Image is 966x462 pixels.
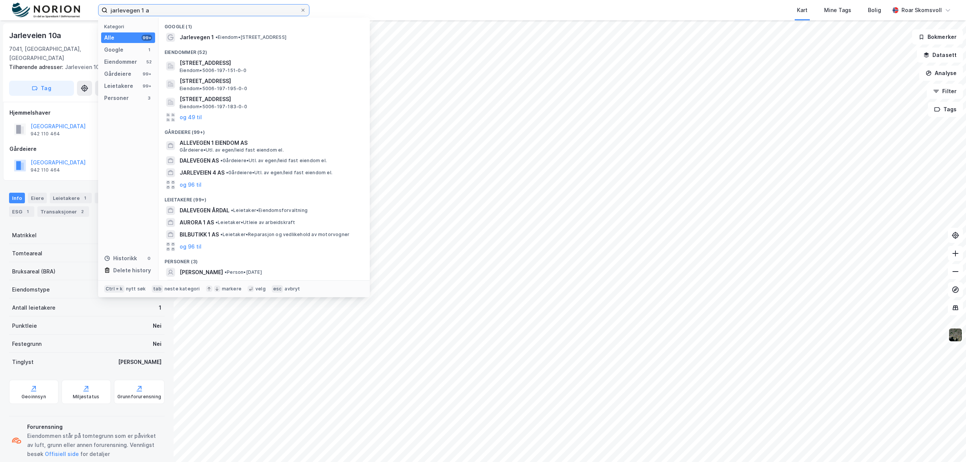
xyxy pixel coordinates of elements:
[12,231,37,240] div: Matrikkel
[868,6,881,15] div: Bolig
[9,45,106,63] div: 7041, [GEOGRAPHIC_DATA], [GEOGRAPHIC_DATA]
[78,208,86,215] div: 2
[180,156,219,165] span: DALEVEGEN AS
[180,168,225,177] span: JARLEVEIEN 4 AS
[9,193,25,203] div: Info
[158,123,370,137] div: Gårdeiere (99+)
[797,6,808,15] div: Kart
[231,207,233,213] span: •
[272,285,283,293] div: esc
[180,180,202,189] button: og 96 til
[27,422,162,431] div: Forurensning
[180,86,247,92] span: Eiendom • 5006-197-195-0-0
[226,170,228,175] span: •
[158,18,370,31] div: Google (1)
[917,48,963,63] button: Datasett
[12,303,55,312] div: Antall leietakere
[225,269,227,275] span: •
[142,71,152,77] div: 99+
[9,206,34,217] div: ESG
[180,206,229,215] span: DALEVEGEN ÅRDAL
[104,285,125,293] div: Ctrl + k
[225,269,262,275] span: Person • [DATE]
[9,29,63,41] div: Jarleveien 10a
[180,242,202,251] button: og 96 til
[215,219,218,225] span: •
[104,24,155,29] div: Kategori
[12,358,34,367] div: Tinglyst
[146,95,152,101] div: 3
[24,208,31,215] div: 1
[22,394,46,400] div: Geoinnsyn
[912,29,963,45] button: Bokmerker
[180,268,223,277] span: [PERSON_NAME]
[9,64,65,70] span: Tilhørende adresser:
[146,59,152,65] div: 52
[31,131,60,137] div: 942 110 464
[159,303,162,312] div: 1
[108,5,300,16] input: Søk på adresse, matrikkel, gårdeiere, leietakere eller personer
[31,167,60,173] div: 942 110 464
[165,286,200,292] div: neste kategori
[948,328,963,342] img: 9k=
[928,426,966,462] div: Chat Widget
[180,77,361,86] span: [STREET_ADDRESS]
[146,255,152,261] div: 0
[215,34,218,40] span: •
[142,35,152,41] div: 99+
[104,254,137,263] div: Historikk
[220,158,327,164] span: Gårdeiere • Utl. av egen/leid fast eiendom el.
[12,267,55,276] div: Bruksareal (BRA)
[73,394,99,400] div: Miljøstatus
[146,47,152,53] div: 1
[220,232,223,237] span: •
[180,33,214,42] span: Jarlevegen 1
[104,69,131,78] div: Gårdeiere
[12,3,80,18] img: norion-logo.80e7a08dc31c2e691866.png
[901,6,942,15] div: Roar Skomsvoll
[919,66,963,81] button: Analyse
[95,193,123,203] div: Datasett
[928,102,963,117] button: Tags
[220,232,349,238] span: Leietaker • Reparasjon og vedlikehold av motorvogner
[28,193,47,203] div: Eiere
[180,218,214,227] span: AURORA 1 AS
[9,108,164,117] div: Hjemmelshaver
[824,6,851,15] div: Mine Tags
[126,286,146,292] div: nytt søk
[9,63,158,72] div: Jarleveien 10b
[9,81,74,96] button: Tag
[153,339,162,348] div: Nei
[12,249,42,258] div: Tomteareal
[180,104,247,110] span: Eiendom • 5006-197-183-0-0
[12,285,50,294] div: Eiendomstype
[142,83,152,89] div: 99+
[113,266,151,275] div: Delete history
[220,158,223,163] span: •
[180,68,246,74] span: Eiendom • 5006-197-151-0-0
[180,58,361,68] span: [STREET_ADDRESS]
[104,94,129,103] div: Personer
[104,57,137,66] div: Eiendommer
[927,84,963,99] button: Filter
[180,138,361,147] span: ALLEVEGEN 1 EIENDOM AS
[12,339,42,348] div: Festegrunn
[104,45,123,54] div: Google
[215,219,295,226] span: Leietaker • Utleie av arbeidskraft
[37,206,89,217] div: Transaksjoner
[118,358,162,367] div: [PERSON_NAME]
[153,321,162,330] div: Nei
[158,43,370,57] div: Eiendommer (52)
[158,253,370,266] div: Personer (3)
[180,230,219,239] span: BILBUTIKK 1 AS
[180,113,202,122] button: og 49 til
[285,286,300,292] div: avbryt
[27,431,162,459] div: Eiendommen står på tomtegrunn som er påvirket av luft, grunn eller annen forurensning. Vennligst ...
[180,95,361,104] span: [STREET_ADDRESS]
[231,207,308,213] span: Leietaker • Eiendomsforvaltning
[104,33,114,42] div: Alle
[104,81,133,91] div: Leietakere
[215,34,286,40] span: Eiendom • [STREET_ADDRESS]
[81,194,89,202] div: 1
[117,394,161,400] div: Grunnforurensning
